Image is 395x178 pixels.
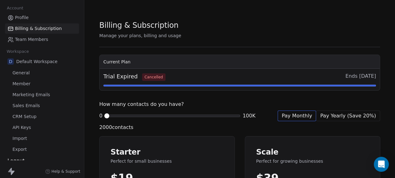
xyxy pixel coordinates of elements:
[374,157,389,172] div: Open Intercom Messenger
[4,47,32,56] span: Workspace
[12,102,40,109] span: Sales Emails
[5,23,79,34] a: Billing & Subscription
[5,68,79,78] a: General
[15,25,62,32] span: Billing & Subscription
[15,14,29,21] span: Profile
[12,146,27,153] span: Export
[45,169,80,174] a: Help & Support
[99,101,184,108] span: How many contacts do you have?
[142,73,165,81] span: Cancelled
[16,58,57,65] span: Default Workspace
[12,81,31,87] span: Member
[111,158,224,164] span: Perfect for small businesses
[12,70,30,76] span: General
[5,90,79,100] a: Marketing Emails
[4,3,26,13] span: Account
[5,34,79,45] a: Team Members
[103,72,165,81] span: Trial Expired
[12,91,50,98] span: Marketing Emails
[99,33,181,38] span: Manage your plans, billing and usage
[243,112,255,120] span: 100K
[12,135,27,142] span: Import
[99,21,178,30] span: Billing & Subscription
[12,124,31,131] span: API Keys
[5,133,79,144] a: Import
[99,112,102,120] span: 0
[282,112,312,120] span: Pay Monthly
[5,79,79,89] a: Member
[5,111,79,122] a: CRM Setup
[7,58,14,65] span: D
[111,147,224,157] span: Starter
[5,122,79,133] a: API Keys
[320,112,376,120] span: Pay Yearly (Save 20%)
[345,72,376,81] span: Ends [DATE]
[256,158,369,164] span: Perfect for growing businesses
[100,55,380,69] th: Current Plan
[5,144,79,155] a: Export
[5,101,79,111] a: Sales Emails
[5,157,79,165] div: Logout
[12,113,37,120] span: CRM Setup
[99,124,133,131] span: 2000 contacts
[256,147,369,157] span: Scale
[5,12,79,23] a: Profile
[52,169,80,174] span: Help & Support
[15,36,48,43] span: Team Members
